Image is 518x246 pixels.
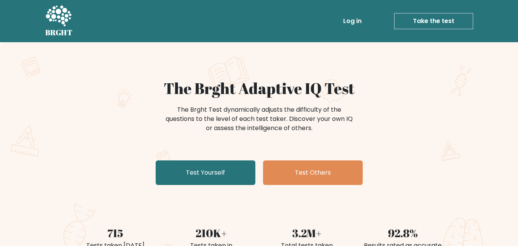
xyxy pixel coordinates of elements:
[45,3,73,39] a: BRGHT
[360,225,446,241] div: 92.8%
[72,225,159,241] div: 715
[72,79,446,97] h1: The Brght Adaptive IQ Test
[264,225,350,241] div: 3.2M+
[45,28,73,37] h5: BRGHT
[168,225,255,241] div: 210K+
[156,160,255,185] a: Test Yourself
[340,13,365,29] a: Log in
[394,13,473,29] a: Take the test
[263,160,363,185] a: Test Others
[163,105,355,133] div: The Brght Test dynamically adjusts the difficulty of the questions to the level of each test take...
